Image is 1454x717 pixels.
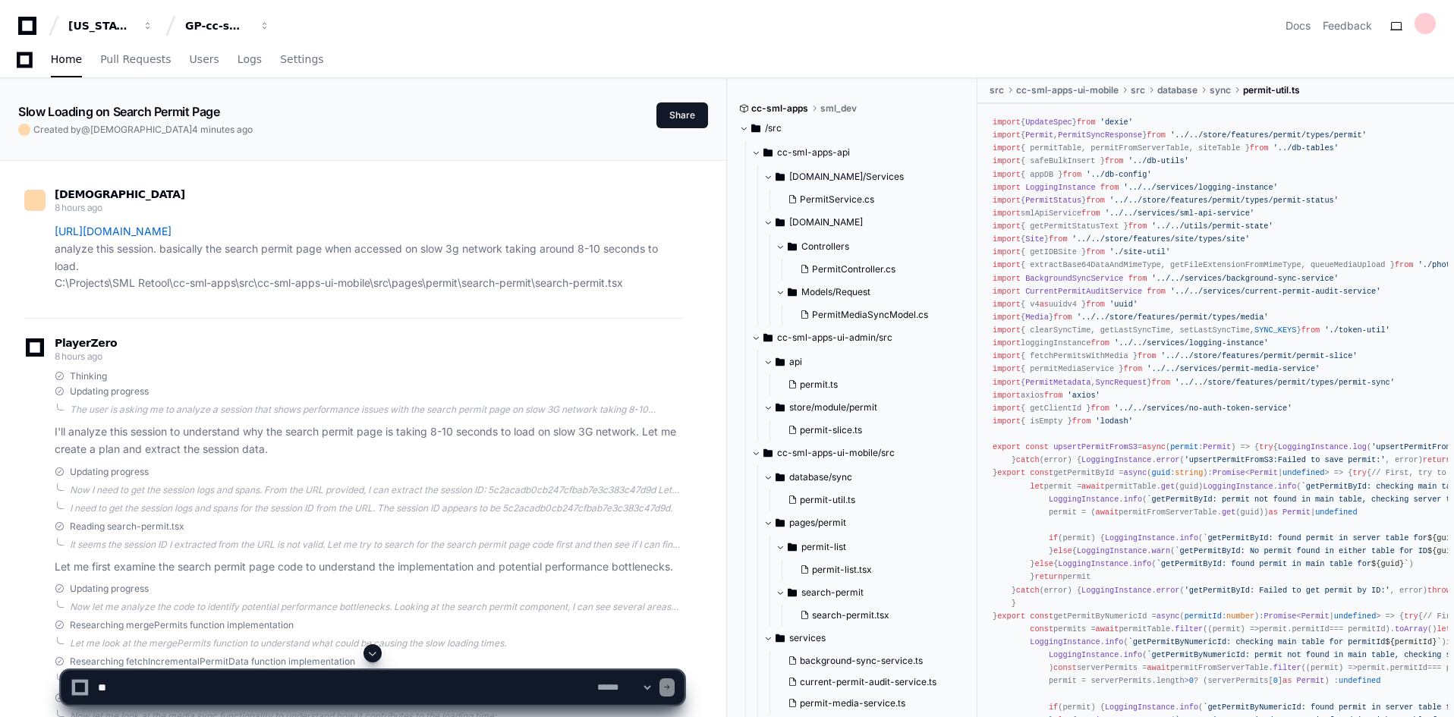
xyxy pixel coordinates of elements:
span: undefined [1282,468,1324,477]
span: `getPermitByNumericId: checking main table for permitId ` [1128,637,1442,646]
span: PlayerZero [55,338,117,347]
span: SyncRequest [1096,378,1147,387]
span: /src [765,122,782,134]
svg: Directory [776,468,785,486]
span: LoggingInstance [1105,533,1175,542]
span: '../db-config' [1086,170,1151,179]
span: Permit [1250,468,1278,477]
span: export [997,468,1025,477]
span: import [993,156,1021,165]
span: from [1062,170,1081,179]
div: The user is asking me to analyze a session that shows performance issues with the search permit p... [70,404,684,416]
svg: Directory [788,237,797,256]
span: [DEMOGRAPHIC_DATA] [90,124,192,135]
span: '../../store/features/permit/permit-slice' [1161,351,1358,360]
span: Home [51,55,82,64]
span: [DOMAIN_NAME]/Services [789,171,904,183]
span: await [1081,482,1105,491]
span: 'axios' [1068,391,1100,400]
span: permit-util.ts [800,494,855,506]
span: export [993,442,1021,451]
span: sync [1210,84,1231,96]
svg: Directory [776,514,785,532]
span: '../../services/logging-instance' [1114,338,1268,347]
span: '../../store/features/permit/types/media' [1077,313,1269,322]
div: I need to get the session logs and spans for the session ID from the URL. The session ID appears ... [70,502,684,514]
span: else [1034,559,1053,568]
span: log [1352,442,1366,451]
span: import [993,170,1021,179]
span: Updating progress [70,583,149,595]
span: async [1124,468,1147,477]
span: import [993,131,1021,140]
span: from [1128,274,1147,283]
span: import [993,209,1021,218]
span: async [1157,612,1180,621]
span: from [1395,260,1414,269]
span: error [1157,586,1180,595]
span: cc-sml-apps-ui-admin/src [777,332,892,344]
a: Pull Requests [100,42,171,77]
p: analyze this session. basically the search permit page when accessed on slow 3g network taking ar... [55,223,684,292]
button: cc-sml-apps-ui-mobile/src [751,441,966,465]
span: from [1138,351,1157,360]
span: 'uuid' [1109,300,1138,309]
span: LoggingInstance [1203,482,1273,491]
span: PermitMediaSyncModel.cs [812,309,928,321]
span: LoggingInstance [1030,637,1100,646]
span: import [993,222,1021,231]
span: undefined [1334,612,1376,621]
button: services [763,626,966,650]
span: LoggingInstance [1278,442,1348,451]
svg: Directory [788,583,797,602]
span: import [993,300,1021,309]
app-text-character-animate: Slow Loading on Search Permit Page [18,104,219,119]
span: import [993,313,1021,322]
svg: Directory [763,329,773,347]
span: database [1157,84,1198,96]
span: from [1081,209,1100,218]
span: as [1040,300,1049,309]
span: search-permit [801,586,864,599]
span: async [1142,442,1166,451]
svg: Directory [776,629,785,647]
span: from [1049,234,1068,244]
span: from [1147,287,1166,296]
button: permit-list [776,535,966,559]
span: search-permit.tsx [812,609,889,621]
span: import [993,143,1021,153]
svg: Directory [751,119,760,137]
span: throw [1427,586,1451,595]
span: : [1170,442,1231,451]
span: '../../services/logging-instance' [1124,183,1278,192]
span: '../../store/features/permit/types/permit-sync' [1175,378,1395,387]
span: import [993,287,1021,296]
span: sml_dev [820,102,857,115]
span: info [1179,533,1198,542]
span: from [1147,131,1166,140]
span: LoggingInstance [1077,546,1147,555]
span: permit [1213,624,1241,634]
span: PermitMetadata [1025,378,1090,387]
span: ( ) => [1207,624,1259,634]
div: Now let me analyze the code to identify potential performance bottlenecks. Looking at the search ... [70,601,684,613]
span: 8 hours ago [55,351,102,362]
span: '../../services/no-auth-token-service' [1114,404,1292,413]
span: Reading search-permit.tsx [70,520,184,533]
span: Promise [1213,468,1245,477]
span: import [993,338,1021,347]
span: import [993,260,1021,269]
a: Logs [238,42,262,77]
a: [URL][DOMAIN_NAME] [55,225,172,237]
span: let [1437,624,1450,634]
svg: Directory [776,398,785,417]
span: from [1128,222,1147,231]
span: [DEMOGRAPHIC_DATA] [55,188,185,200]
span: Thinking [70,370,107,382]
span: cc-sml-apps [751,102,808,115]
span: from [1086,247,1105,256]
span: from [1077,118,1096,127]
span: const [1030,468,1053,477]
button: [DOMAIN_NAME] [763,210,966,234]
span: info [1133,559,1152,568]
